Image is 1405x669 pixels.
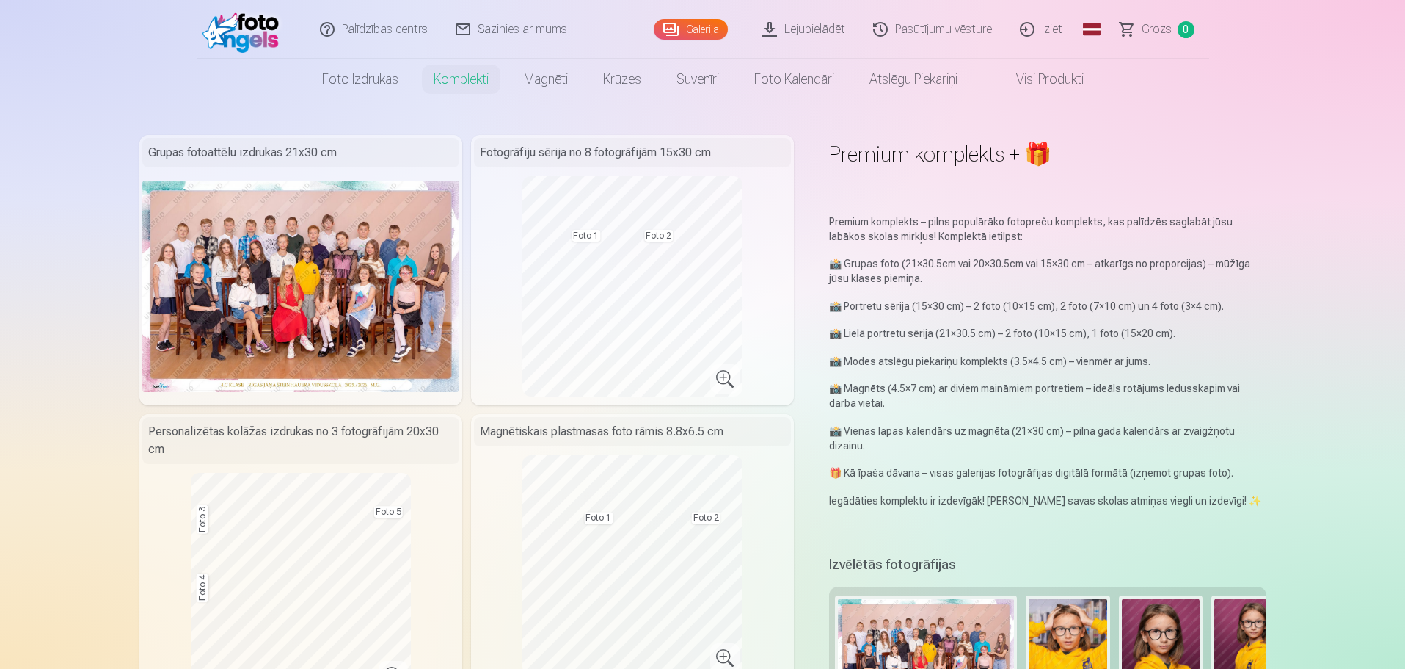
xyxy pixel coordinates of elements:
[142,138,459,167] div: Grupas fotoattēlu izdrukas 21x30 cm
[829,214,1266,244] p: Premium komplekts – pilns populārāko fotopreču komplekts, kas palīdzēs saglabāt jūsu labākos skol...
[474,417,791,446] div: Magnētiskais plastmasas foto rāmis 8.8x6.5 cm
[829,554,956,575] h5: Izvēlētās fotogrāfijas
[829,424,1266,453] p: 📸 Vienas lapas kalendārs uz magnēta (21×30 cm) – pilna gada kalendārs ar zvaigžņotu dizainu.
[654,19,728,40] a: Galerija
[829,493,1266,508] p: Iegādāties komplektu ir izdevīgāk! [PERSON_NAME] savas skolas atmiņas viegli un izdevīgi! ✨
[1142,21,1172,38] span: Grozs
[829,299,1266,314] p: 📸 Portretu sērija (15×30 cm) – 2 foto (10×15 cm), 2 foto (7×10 cm) un 4 foto (3×4 cm).
[975,59,1101,100] a: Visi produkti
[829,381,1266,411] p: 📸 Magnēts (4.5×7 cm) ar diviem maināmiem portretiem – ideāls rotājums ledusskapim vai darba vietai.
[416,59,506,100] a: Komplekti
[585,59,659,100] a: Krūzes
[829,141,1266,167] h1: Premium komplekts + 🎁
[737,59,852,100] a: Foto kalendāri
[829,256,1266,286] p: 📸 Grupas foto (21×30.5cm vai 20×30.5cm vai 15×30 cm – atkarīgs no proporcijas) – mūžīga jūsu klas...
[142,417,459,464] div: Personalizētas kolāžas izdrukas no 3 fotogrāfijām 20x30 cm
[1178,21,1194,38] span: 0
[829,466,1266,480] p: 🎁 Kā īpaša dāvana – visas galerijas fotogrāfijas digitālā formātā (izņemot grupas foto).
[506,59,585,100] a: Magnēti
[829,326,1266,341] p: 📸 Lielā portretu sērija (21×30.5 cm) – 2 foto (10×15 cm), 1 foto (15×20 cm).
[202,6,287,53] img: /fa1
[474,138,791,167] div: Fotogrāfiju sērija no 8 fotogrāfijām 15x30 cm
[852,59,975,100] a: Atslēgu piekariņi
[304,59,416,100] a: Foto izdrukas
[829,354,1266,369] p: 📸 Modes atslēgu piekariņu komplekts (3.5×4.5 cm) – vienmēr ar jums.
[659,59,737,100] a: Suvenīri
